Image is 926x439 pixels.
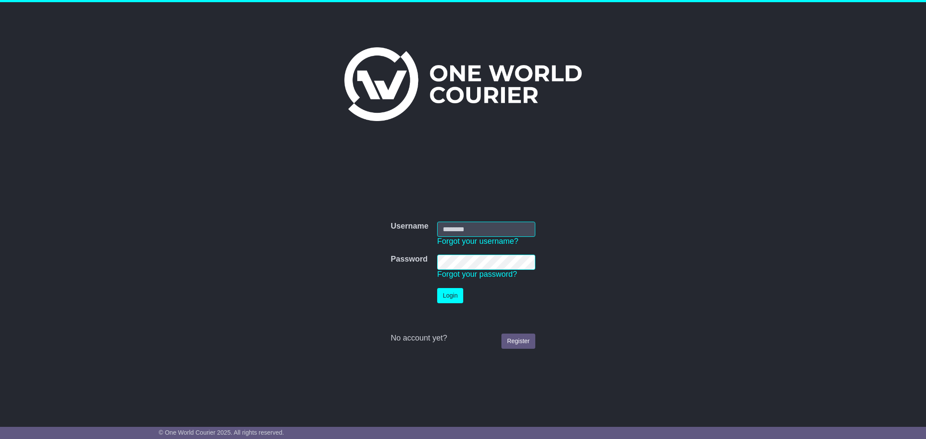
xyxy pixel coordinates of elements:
[437,288,463,303] button: Login
[344,47,581,121] img: One World
[501,334,535,349] a: Register
[391,334,535,343] div: No account yet?
[437,237,518,246] a: Forgot your username?
[391,222,428,231] label: Username
[159,429,284,436] span: © One World Courier 2025. All rights reserved.
[437,270,517,278] a: Forgot your password?
[391,255,428,264] label: Password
